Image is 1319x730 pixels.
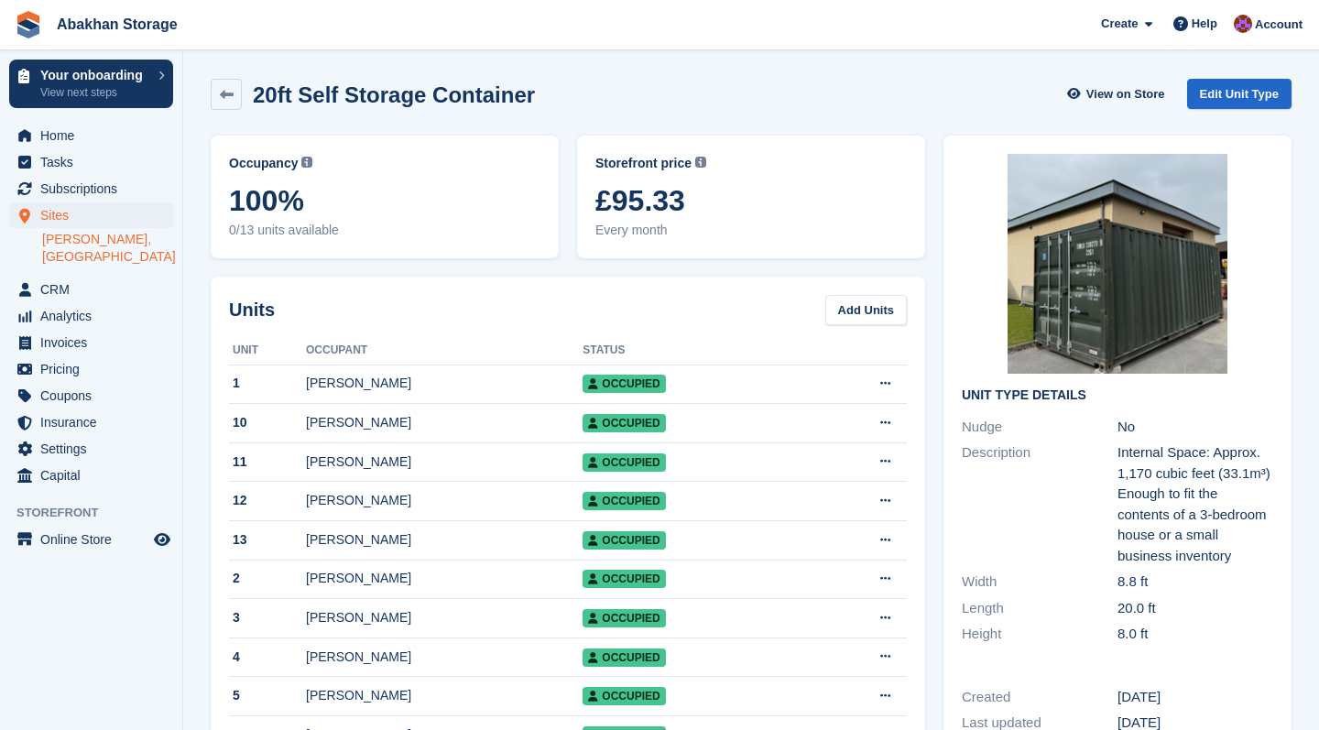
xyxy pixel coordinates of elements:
[9,176,173,202] a: menu
[1117,687,1273,708] div: [DATE]
[229,569,306,588] div: 2
[229,413,306,432] div: 10
[229,648,306,667] div: 4
[1117,417,1273,438] div: No
[695,157,706,168] img: icon-info-grey-7440780725fd019a000dd9b08b2336e03edf1995a4989e88bcd33f0948082b44.svg
[306,648,583,667] div: [PERSON_NAME]
[306,336,583,365] th: Occupant
[253,82,535,107] h2: 20ft Self Storage Container
[9,149,173,175] a: menu
[229,184,540,217] span: 100%
[1234,15,1252,33] img: William Abakhan
[962,388,1273,403] h2: Unit Type details
[583,531,665,550] span: Occupied
[9,303,173,329] a: menu
[40,69,149,82] p: Your onboarding
[9,463,173,488] a: menu
[9,409,173,435] a: menu
[40,123,150,148] span: Home
[306,530,583,550] div: [PERSON_NAME]
[1255,16,1303,34] span: Account
[825,295,907,325] a: Add Units
[9,277,173,302] a: menu
[229,686,306,705] div: 5
[583,453,665,472] span: Occupied
[962,598,1117,619] div: Length
[40,383,150,409] span: Coupons
[306,608,583,627] div: [PERSON_NAME]
[40,84,149,101] p: View next steps
[229,154,298,173] span: Occupancy
[595,221,907,240] span: Every month
[9,383,173,409] a: menu
[42,231,173,266] a: [PERSON_NAME], [GEOGRAPHIC_DATA]
[9,527,173,552] a: menu
[229,452,306,472] div: 11
[1117,598,1273,619] div: 20.0 ft
[583,609,665,627] span: Occupied
[962,572,1117,593] div: Width
[229,336,306,365] th: Unit
[583,687,665,705] span: Occupied
[229,530,306,550] div: 13
[9,60,173,108] a: Your onboarding View next steps
[40,527,150,552] span: Online Store
[229,608,306,627] div: 3
[40,149,150,175] span: Tasks
[1117,442,1273,566] div: Internal Space: Approx. 1,170 cubic feet (33.1m³) Enough to fit the contents of a 3-bedroom house...
[229,491,306,510] div: 12
[962,624,1117,645] div: Height
[229,374,306,393] div: 1
[40,356,150,382] span: Pricing
[583,648,665,667] span: Occupied
[306,569,583,588] div: [PERSON_NAME]
[9,356,173,382] a: menu
[9,123,173,148] a: menu
[301,157,312,168] img: icon-info-grey-7440780725fd019a000dd9b08b2336e03edf1995a4989e88bcd33f0948082b44.svg
[9,436,173,462] a: menu
[595,184,907,217] span: £95.33
[9,202,173,228] a: menu
[1086,85,1165,104] span: View on Store
[9,330,173,355] a: menu
[306,452,583,472] div: [PERSON_NAME]
[229,296,275,323] h2: Units
[1187,79,1292,109] a: Edit Unit Type
[40,409,150,435] span: Insurance
[151,528,173,550] a: Preview store
[583,336,806,365] th: Status
[15,11,42,38] img: stora-icon-8386f47178a22dfd0bd8f6a31ec36ba5ce8667c1dd55bd0f319d3a0aa187defe.svg
[962,687,1117,708] div: Created
[583,570,665,588] span: Occupied
[1101,15,1138,33] span: Create
[40,303,150,329] span: Analytics
[49,9,185,39] a: Abakhan Storage
[1065,79,1172,109] a: View on Store
[583,375,665,393] span: Occupied
[583,414,665,432] span: Occupied
[306,374,583,393] div: [PERSON_NAME]
[1192,15,1217,33] span: Help
[306,686,583,705] div: [PERSON_NAME]
[1117,624,1273,645] div: 8.0 ft
[40,463,150,488] span: Capital
[16,504,182,522] span: Storefront
[40,202,150,228] span: Sites
[229,221,540,240] span: 0/13 units available
[962,417,1117,438] div: Nudge
[1117,572,1273,593] div: 8.8 ft
[40,277,150,302] span: CRM
[40,436,150,462] span: Settings
[40,330,150,355] span: Invoices
[306,491,583,510] div: [PERSON_NAME]
[583,492,665,510] span: Occupied
[962,442,1117,566] div: Description
[1008,154,1227,374] img: Blank%20240%20x%20240.jpg
[595,154,692,173] span: Storefront price
[306,413,583,432] div: [PERSON_NAME]
[40,176,150,202] span: Subscriptions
